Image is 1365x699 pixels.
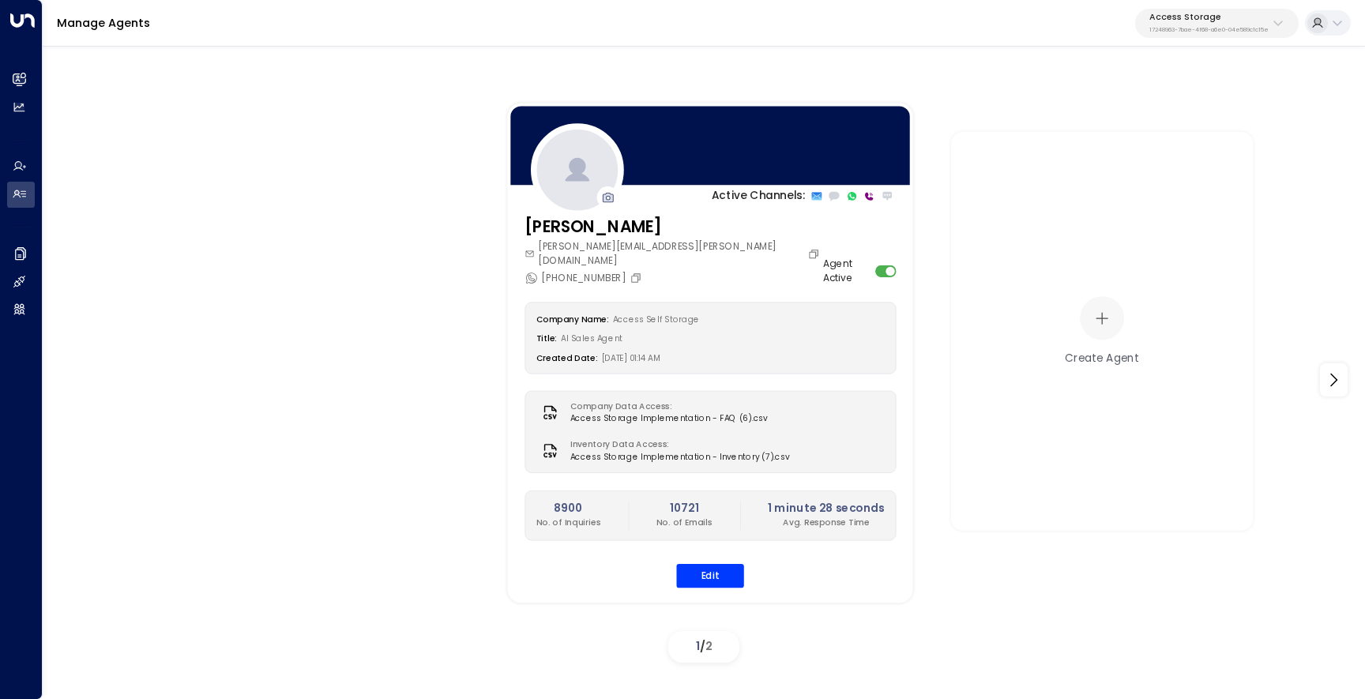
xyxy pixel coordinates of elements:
[525,272,645,286] div: [PHONE_NUMBER]
[536,352,598,363] label: Created Date:
[536,517,601,529] p: No. of Inquiries
[1135,9,1299,38] button: Access Storage17248963-7bae-4f68-a6e0-04e589c1c15e
[712,189,805,205] p: Active Channels:
[1065,350,1139,366] div: Create Agent
[570,439,783,451] label: Inventory Data Access:
[656,517,713,529] p: No. of Emails
[696,638,700,654] span: 1
[1149,27,1269,33] p: 17248963-7bae-4f68-a6e0-04e589c1c15e
[536,501,601,517] h2: 8900
[525,216,823,240] h3: [PERSON_NAME]
[536,314,609,325] label: Company Name:
[705,638,713,654] span: 2
[613,314,700,325] span: Access Self Storage
[1149,13,1269,22] p: Access Storage
[570,452,789,464] span: Access Storage Implementation - Inventory (7).csv
[808,248,823,260] button: Copy
[570,401,761,413] label: Company Data Access:
[630,272,645,284] button: Copy
[57,15,150,31] a: Manage Agents
[768,501,884,517] h2: 1 minute 28 seconds
[570,414,768,426] span: Access Storage Implementation - FAQ (6).csv
[668,631,739,663] div: /
[602,352,661,363] span: [DATE] 01:14 AM
[676,565,744,588] button: Edit
[768,517,884,529] p: Avg. Response Time
[656,501,713,517] h2: 10721
[561,333,622,344] span: AI Sales Agent
[525,240,823,269] div: [PERSON_NAME][EMAIL_ADDRESS][PERSON_NAME][DOMAIN_NAME]
[823,257,871,286] label: Agent Active
[536,333,558,344] label: Title:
